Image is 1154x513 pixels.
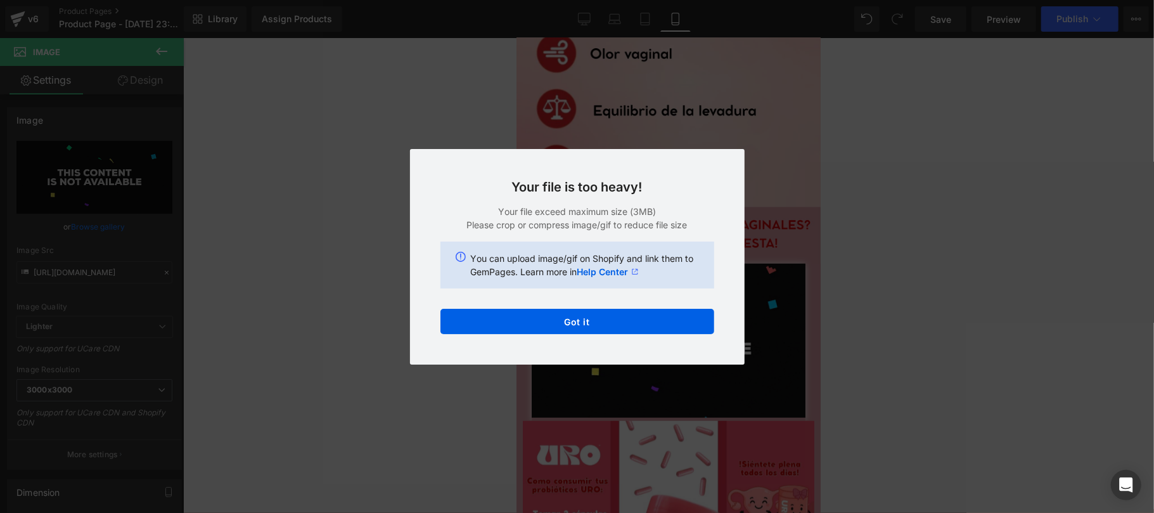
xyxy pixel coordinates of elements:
[471,252,699,278] p: You can upload image/gif on Shopify and link them to GemPages. Learn more in
[440,205,714,218] p: Your file exceed maximum size (3MB)
[440,218,714,231] p: Please crop or compress image/gif to reduce file size
[577,265,639,278] a: Help Center
[440,179,714,195] h3: Your file is too heavy!
[440,309,714,334] button: Got it
[1111,470,1141,500] div: Open Intercom Messenger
